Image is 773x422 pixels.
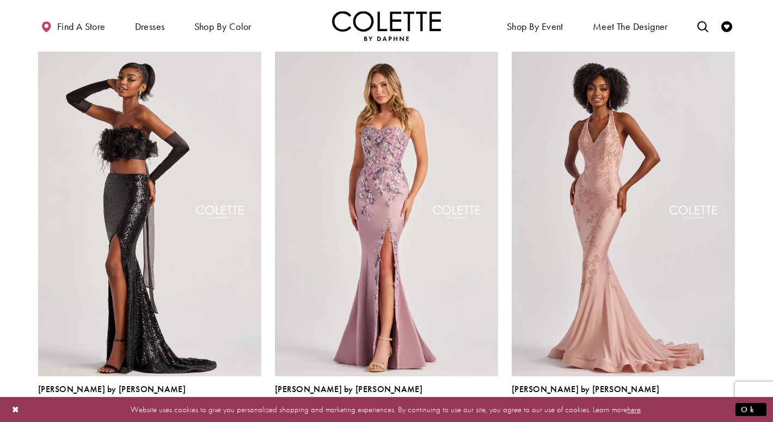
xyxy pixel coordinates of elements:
[332,11,441,41] img: Colette by Daphne
[192,11,254,41] span: Shop by color
[135,21,165,32] span: Dresses
[194,21,251,32] span: Shop by color
[38,11,108,41] a: Find a store
[332,11,441,41] a: Visit Home Page
[38,384,186,407] div: Colette by Daphne Style No. CL8450
[627,404,641,414] a: here
[57,21,106,32] span: Find a store
[735,402,766,416] button: Submit Dialog
[512,384,659,407] div: Colette by Daphne Style No. CL8580
[719,11,735,41] a: Check Wishlist
[78,402,695,417] p: Website uses cookies to give you personalized shopping and marketing experiences. By continuing t...
[275,52,498,376] a: Visit Colette by Daphne Style No. CL8410 Page
[504,11,566,41] span: Shop By Event
[695,11,711,41] a: Toggle search
[275,383,422,395] span: [PERSON_NAME] by [PERSON_NAME]
[38,383,186,395] span: [PERSON_NAME] by [PERSON_NAME]
[507,21,563,32] span: Shop By Event
[132,11,168,41] span: Dresses
[593,21,668,32] span: Meet the designer
[512,383,659,395] span: [PERSON_NAME] by [PERSON_NAME]
[590,11,671,41] a: Meet the designer
[38,52,261,376] a: Visit Colette by Daphne Style No. CL8450 Page
[275,384,422,407] div: Colette by Daphne Style No. CL8410
[7,400,25,419] button: Close Dialog
[512,52,735,376] a: Visit Colette by Daphne Style No. CL8580 Page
